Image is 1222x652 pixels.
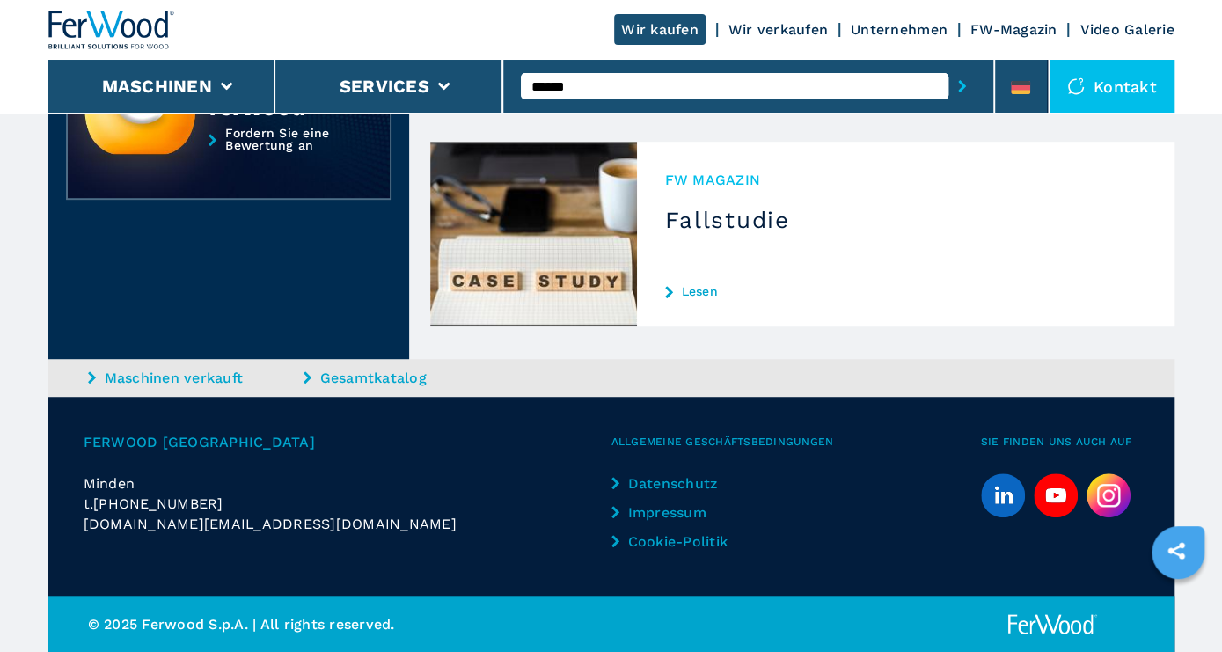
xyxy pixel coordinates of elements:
div: t. [84,494,611,514]
span: Allgemeine Geschäftsbedingungen [611,432,981,452]
a: Fordern Sie eine Bewertung an [66,127,391,201]
a: linkedin [981,473,1025,517]
a: youtube [1034,473,1078,517]
span: Ferwood [GEOGRAPHIC_DATA] [84,432,611,452]
a: Gesamtkatalog [304,368,515,388]
p: © 2025 Ferwood S.p.A. | All rights reserved. [88,614,611,634]
span: Minden [84,475,135,492]
span: [PHONE_NUMBER] [93,494,223,514]
img: Ferwood [48,11,175,49]
img: Fallstudie [430,142,637,326]
h3: Fallstudie [665,206,1146,234]
a: Video Galerie [1079,21,1174,38]
a: Datenschutz [611,473,758,494]
a: Impressum [611,502,758,523]
a: Wir verkaufen [728,21,828,38]
button: submit-button [948,66,976,106]
span: [DOMAIN_NAME][EMAIL_ADDRESS][DOMAIN_NAME] [84,514,457,534]
img: Ferwood [1005,613,1100,635]
a: sharethis [1154,529,1198,573]
div: Kontakt [1050,60,1174,113]
a: Cookie-Politik [611,531,758,552]
button: Maschinen [102,76,212,97]
a: Unternehmen [851,21,948,38]
span: Sie finden uns auch auf [981,432,1139,452]
img: Instagram [1087,473,1131,517]
iframe: Chat [1147,573,1209,639]
a: Wir kaufen [614,14,706,45]
a: Lesen [665,284,1146,298]
img: Kontakt [1067,77,1085,95]
a: FW-Magazin [970,21,1057,38]
button: Services [340,76,429,97]
span: FW MAGAZIN [665,170,1146,190]
a: Maschinen verkauft [88,368,299,388]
